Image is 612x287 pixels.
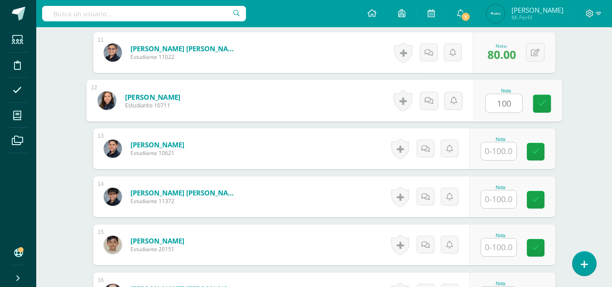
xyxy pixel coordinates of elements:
a: [PERSON_NAME] [125,92,180,102]
div: Nota [481,281,520,286]
span: 80.00 [487,47,516,62]
span: Estudiante 10621 [130,149,184,157]
img: 7e684d911d53606902a009827bb364b7.png [104,140,122,158]
span: 1 [461,12,471,22]
div: Nota: [487,43,516,49]
input: 0-100.0 [481,190,516,208]
img: 526c3c5f26e76f301edcb68ff5a190cc.png [104,44,122,62]
a: [PERSON_NAME] [130,236,184,245]
div: Nota [481,233,520,238]
a: [PERSON_NAME] [PERSON_NAME] [130,44,239,53]
div: Nota [485,88,526,93]
div: Nota [481,185,520,190]
a: [PERSON_NAME] [130,140,184,149]
img: 1796c749bc8bb5405875f9d04b5414f2.png [104,188,122,206]
a: [PERSON_NAME] [PERSON_NAME] [130,188,239,197]
img: 478694b6c54102e2617e66d7936212d8.png [97,91,116,110]
div: Nota [481,137,520,142]
input: 0-100.0 [486,94,522,112]
img: 911dbff7d15ffaf282c49e5f00b41c3d.png [487,5,505,23]
span: Estudiante 11372 [130,197,239,205]
span: [PERSON_NAME] [511,5,564,15]
img: 3595ce80d7f50589a8ff1e0f81a3ecae.png [104,236,122,254]
input: 0-100.0 [481,238,516,256]
span: Estudiante 20151 [130,245,184,253]
span: Mi Perfil [511,14,564,21]
span: Estudiante 11022 [130,53,239,61]
span: Estudiante 10711 [125,102,180,110]
input: Busca un usuario... [42,6,246,21]
input: 0-100.0 [481,142,516,160]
